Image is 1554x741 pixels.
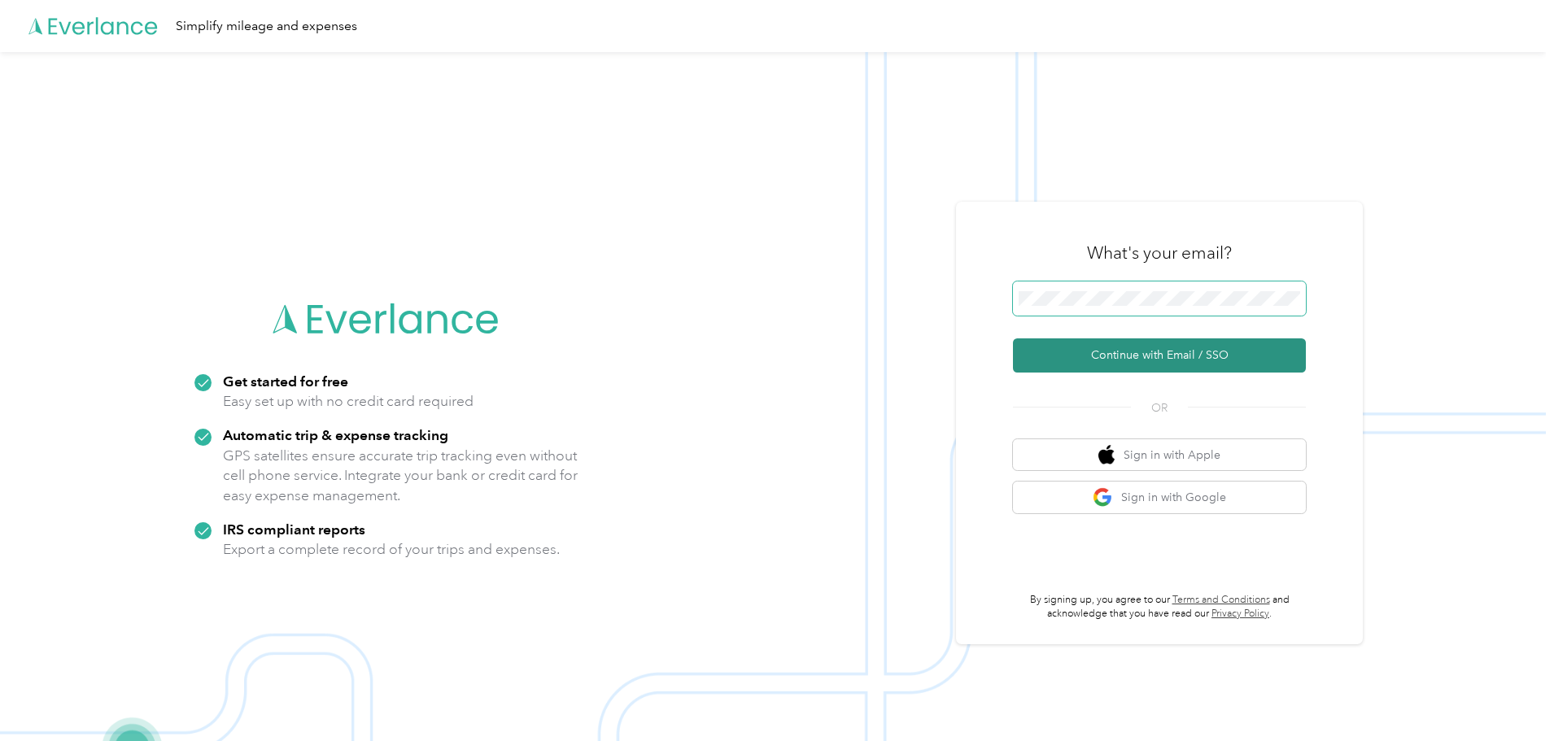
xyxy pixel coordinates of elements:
[1172,594,1270,606] a: Terms and Conditions
[223,426,448,443] strong: Automatic trip & expense tracking
[1013,593,1306,621] p: By signing up, you agree to our and acknowledge that you have read our .
[223,446,578,506] p: GPS satellites ensure accurate trip tracking even without cell phone service. Integrate your bank...
[1211,608,1269,620] a: Privacy Policy
[223,539,560,560] p: Export a complete record of your trips and expenses.
[1087,242,1232,264] h3: What's your email?
[223,373,348,390] strong: Get started for free
[1131,399,1188,416] span: OR
[1013,439,1306,471] button: apple logoSign in with Apple
[1093,487,1113,508] img: google logo
[223,521,365,538] strong: IRS compliant reports
[176,16,357,37] div: Simplify mileage and expenses
[1013,482,1306,513] button: google logoSign in with Google
[223,391,474,412] p: Easy set up with no credit card required
[1098,445,1115,465] img: apple logo
[1013,338,1306,373] button: Continue with Email / SSO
